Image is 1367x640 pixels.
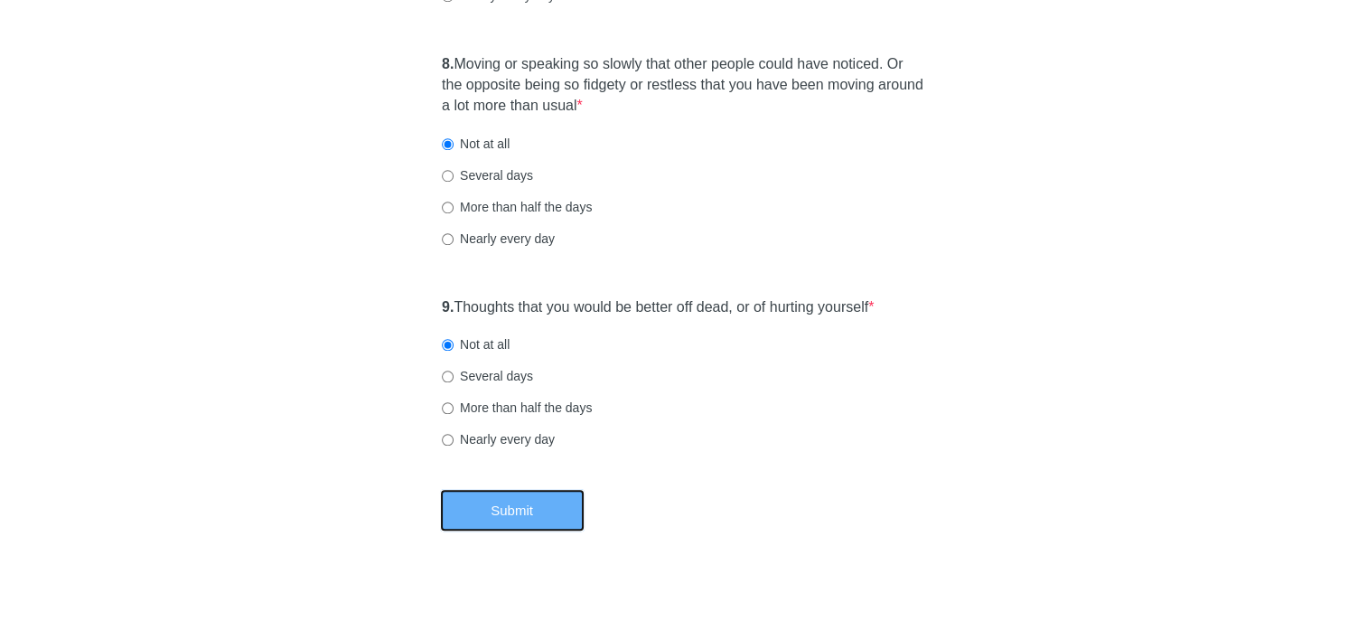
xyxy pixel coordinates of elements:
[442,335,510,353] label: Not at all
[442,166,533,184] label: Several days
[442,299,454,315] strong: 9.
[442,233,454,245] input: Nearly every day
[442,170,454,182] input: Several days
[442,138,454,150] input: Not at all
[440,489,585,532] button: Submit
[442,434,454,446] input: Nearly every day
[442,54,925,117] label: Moving or speaking so slowly that other people could have noticed. Or the opposite being so fidge...
[442,135,510,153] label: Not at all
[442,297,874,318] label: Thoughts that you would be better off dead, or of hurting yourself
[442,202,454,213] input: More than half the days
[442,367,533,385] label: Several days
[442,56,454,71] strong: 8.
[442,430,555,448] label: Nearly every day
[442,339,454,351] input: Not at all
[442,399,592,417] label: More than half the days
[442,371,454,382] input: Several days
[442,198,592,216] label: More than half the days
[442,402,454,414] input: More than half the days
[442,230,555,248] label: Nearly every day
